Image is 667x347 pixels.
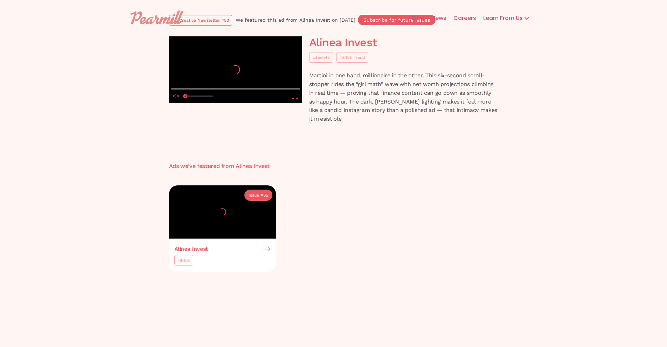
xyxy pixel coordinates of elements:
[169,163,236,169] h3: Ads we've featured from
[174,246,208,252] h3: Alinea Invest
[340,54,365,61] div: TikTok Trend
[312,54,330,61] div: Lifestyle
[178,257,190,264] div: TikTok
[336,52,368,63] a: TikTok Trend
[236,163,269,169] h3: Alinea Invest
[263,192,268,199] div: 85
[309,52,333,63] a: Lifestyle
[476,7,537,29] div: Learn From Us
[309,36,498,49] h1: Alinea Invest
[244,190,272,201] a: Issue #85
[174,255,193,265] a: TikTok
[424,7,446,29] a: News
[405,7,424,29] a: Blog
[446,7,476,29] a: Careers
[249,192,263,199] div: Issue #
[476,14,523,22] div: Learn From Us
[174,246,271,252] a: Alinea Invest
[309,71,498,123] p: Martini in one hand, millionaire in the other. This six-second scroll-stopper rides the “girl mat...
